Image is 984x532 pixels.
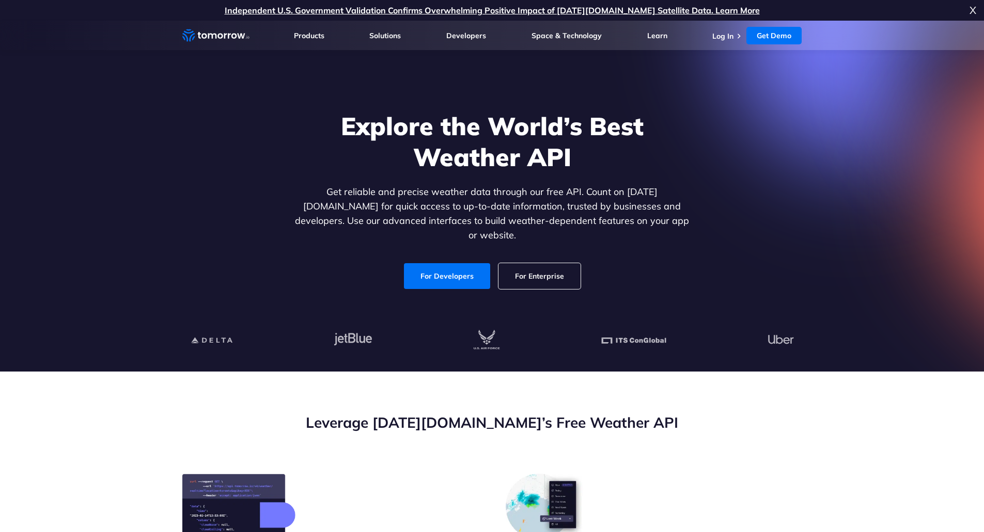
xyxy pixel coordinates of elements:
a: For Enterprise [498,263,581,289]
a: Get Demo [746,27,802,44]
h1: Explore the World’s Best Weather API [293,110,692,172]
a: Learn [647,31,667,40]
h2: Leverage [DATE][DOMAIN_NAME]’s Free Weather API [182,413,802,432]
a: Space & Technology [532,31,602,40]
a: Independent U.S. Government Validation Confirms Overwhelming Positive Impact of [DATE][DOMAIN_NAM... [225,5,760,15]
a: Products [294,31,324,40]
a: Solutions [369,31,401,40]
a: Developers [446,31,486,40]
a: For Developers [404,263,490,289]
p: Get reliable and precise weather data through our free API. Count on [DATE][DOMAIN_NAME] for quic... [293,185,692,243]
a: Log In [712,31,733,41]
a: Home link [182,28,249,43]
